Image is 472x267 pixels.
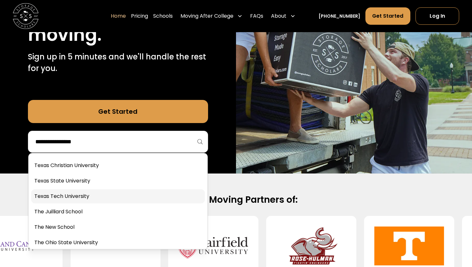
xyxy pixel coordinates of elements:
a: [PHONE_NUMBER] [319,13,360,20]
p: Sign up in 5 minutes and we'll handle the rest for you. [28,51,208,74]
a: home [13,3,39,29]
img: Storage Scholars main logo [13,3,39,29]
a: FAQs [250,7,263,25]
a: Pricing [131,7,148,25]
div: Moving After College [180,12,233,20]
div: About [268,7,298,25]
div: About [271,12,286,20]
div: Moving After College [178,7,245,25]
a: Schools [153,7,173,25]
a: Log In [415,7,459,25]
a: Home [111,7,126,25]
h2: Official Moving Partners of: [30,194,442,206]
a: Get Started [28,100,208,123]
a: Get Started [365,7,410,25]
